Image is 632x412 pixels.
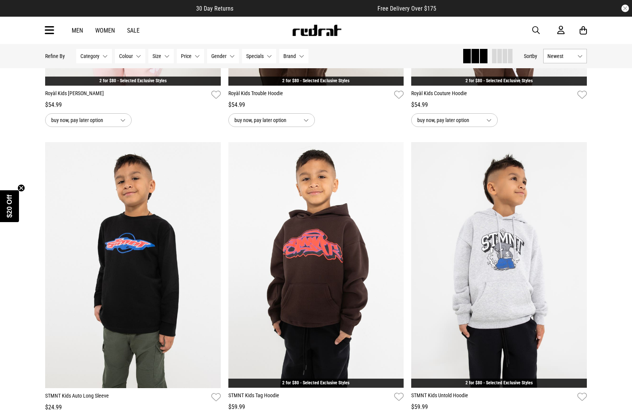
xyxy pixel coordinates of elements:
div: $54.99 [411,100,587,110]
a: 2 for $80 - Selected Exclusive Styles [282,78,349,83]
span: buy now, pay later option [234,116,297,125]
button: Category [76,49,112,63]
div: $54.99 [228,100,404,110]
span: Gender [211,53,226,59]
img: Stmnt Kids Auto Long Sleeve in Black [45,142,221,388]
span: Brand [283,53,296,59]
a: 2 for $80 - Selected Exclusive Styles [99,78,167,83]
button: Close teaser [17,184,25,192]
button: buy now, pay later option [228,113,315,127]
div: $24.99 [45,403,221,412]
a: STMNT Kids Tag Hoodie [228,392,391,403]
span: Newest [547,53,574,59]
a: Sale [127,27,140,34]
button: Brand [279,49,308,63]
span: Colour [119,53,133,59]
span: Category [80,53,99,59]
div: $59.99 [411,403,587,412]
a: Men [72,27,83,34]
span: $20 Off [6,194,13,218]
a: STMNT Kids Auto Long Sleeve [45,392,208,403]
button: Gender [207,49,239,63]
span: Free Delivery Over $175 [377,5,436,12]
img: Stmnt Kids Tag Hoodie in Brown [228,142,404,388]
a: STMNT Kids Untold Hoodie [411,392,574,403]
button: Sortby [524,52,537,61]
a: Women [95,27,115,34]
a: 2 for $80 - Selected Exclusive Styles [465,78,533,83]
div: $59.99 [228,403,404,412]
button: Price [177,49,204,63]
span: by [532,53,537,59]
img: Redrat logo [292,25,342,36]
a: 2 for $80 - Selected Exclusive Styles [465,380,533,385]
a: Royàl Kids Trouble Hoodie [228,89,391,100]
button: buy now, pay later option [411,113,498,127]
button: Specials [242,49,276,63]
div: $54.99 [45,100,221,110]
span: Price [181,53,192,59]
img: Stmnt Kids Untold Hoodie in Grey [411,142,587,388]
a: Royàl Kids [PERSON_NAME] [45,89,208,100]
span: buy now, pay later option [51,116,114,125]
span: Size [152,53,161,59]
span: 30 Day Returns [196,5,233,12]
button: Size [148,49,174,63]
p: Refine By [45,53,65,59]
a: 2 for $80 - Selected Exclusive Styles [282,380,349,385]
button: Colour [115,49,145,63]
button: buy now, pay later option [45,113,132,127]
span: buy now, pay later option [417,116,480,125]
span: Specials [246,53,264,59]
a: Royàl Kids Couture Hoodie [411,89,574,100]
button: Newest [543,49,587,63]
iframe: Customer reviews powered by Trustpilot [248,5,362,12]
